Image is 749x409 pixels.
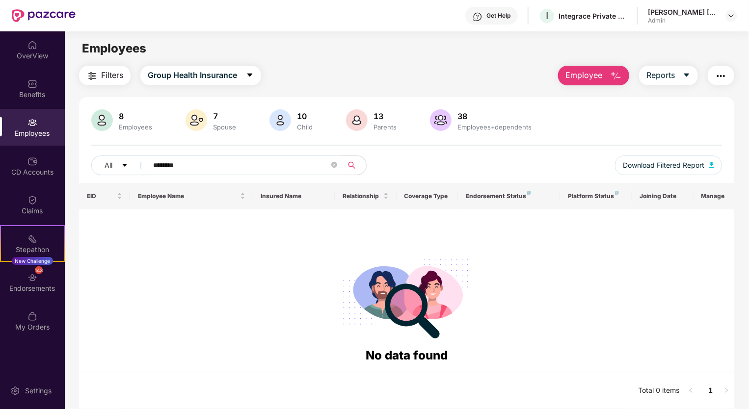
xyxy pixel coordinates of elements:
button: Filters [79,66,131,85]
div: Settings [22,386,54,396]
span: EID [87,192,115,200]
img: svg+xml;base64,PHN2ZyB4bWxucz0iaHR0cDovL3d3dy53My5vcmcvMjAwMC9zdmciIHdpZHRoPSI4IiBoZWlnaHQ9IjgiIH... [615,191,619,195]
img: svg+xml;base64,PHN2ZyB4bWxucz0iaHR0cDovL3d3dy53My5vcmcvMjAwMC9zdmciIHdpZHRoPSI4IiBoZWlnaHQ9IjgiIH... [527,191,531,195]
div: Employees+dependents [455,123,534,131]
div: 38 [455,111,534,121]
span: search [342,161,361,169]
span: caret-down [246,71,254,80]
span: right [723,387,729,393]
img: svg+xml;base64,PHN2ZyBpZD0iQ0RfQWNjb3VudHMiIGRhdGEtbmFtZT0iQ0QgQWNjb3VudHMiIHhtbG5zPSJodHRwOi8vd3... [27,156,37,166]
img: svg+xml;base64,PHN2ZyBpZD0iRHJvcGRvd24tMzJ4MzIiIHhtbG5zPSJodHRwOi8vd3d3LnczLm9yZy8yMDAwL3N2ZyIgd2... [727,12,735,20]
li: 1 [703,383,719,399]
span: Reports [646,69,675,81]
div: Get Help [486,12,510,20]
span: Relationship [343,192,381,200]
img: svg+xml;base64,PHN2ZyB4bWxucz0iaHR0cDovL3d3dy53My5vcmcvMjAwMC9zdmciIHhtbG5zOnhsaW5rPSJodHRwOi8vd3... [346,109,368,131]
div: Stepathon [1,245,64,255]
div: Endorsement Status [466,192,553,200]
img: svg+xml;base64,PHN2ZyB4bWxucz0iaHR0cDovL3d3dy53My5vcmcvMjAwMC9zdmciIHdpZHRoPSIyODgiIGhlaWdodD0iMj... [336,247,478,346]
div: New Challenge [12,257,53,265]
span: Download Filtered Report [623,160,704,171]
div: 8 [117,111,154,121]
li: Previous Page [683,383,699,399]
span: Employees [82,41,146,55]
th: Coverage Type [397,183,458,209]
div: Child [295,123,315,131]
span: close-circle [331,162,337,168]
button: Reportscaret-down [639,66,698,85]
span: close-circle [331,161,337,170]
div: 7 [211,111,238,121]
span: Employee [565,69,602,81]
img: svg+xml;base64,PHN2ZyB4bWxucz0iaHR0cDovL3d3dy53My5vcmcvMjAwMC9zdmciIHdpZHRoPSIyNCIgaGVpZ2h0PSIyNC... [715,70,727,82]
th: Joining Date [632,183,693,209]
span: Filters [101,69,123,81]
span: left [688,387,694,393]
span: I [546,10,548,22]
div: 13 [372,111,399,121]
img: svg+xml;base64,PHN2ZyB4bWxucz0iaHR0cDovL3d3dy53My5vcmcvMjAwMC9zdmciIHdpZHRoPSIyMSIgaGVpZ2h0PSIyMC... [27,234,37,244]
div: Employees [117,123,154,131]
span: All [105,160,112,171]
div: Spouse [211,123,238,131]
button: right [719,383,734,399]
div: Admin [648,17,717,25]
img: svg+xml;base64,PHN2ZyB4bWxucz0iaHR0cDovL3d3dy53My5vcmcvMjAwMC9zdmciIHhtbG5zOnhsaW5rPSJodHRwOi8vd3... [709,162,714,168]
li: Next Page [719,383,734,399]
button: left [683,383,699,399]
th: Employee Name [130,183,253,209]
span: caret-down [121,162,128,170]
img: svg+xml;base64,PHN2ZyB4bWxucz0iaHR0cDovL3d3dy53My5vcmcvMjAwMC9zdmciIHhtbG5zOnhsaW5rPSJodHRwOi8vd3... [91,109,113,131]
div: Parents [372,123,399,131]
button: Download Filtered Report [615,155,722,175]
button: search [342,155,367,175]
img: svg+xml;base64,PHN2ZyB4bWxucz0iaHR0cDovL3d3dy53My5vcmcvMjAwMC9zdmciIHhtbG5zOnhsaW5rPSJodHRwOi8vd3... [430,109,452,131]
img: svg+xml;base64,PHN2ZyBpZD0iU2V0dGluZy0yMHgyMCIgeG1sbnM9Imh0dHA6Ly93d3cudzMub3JnLzIwMDAvc3ZnIiB3aW... [10,386,20,396]
img: svg+xml;base64,PHN2ZyBpZD0iQ2xhaW0iIHhtbG5zPSJodHRwOi8vd3d3LnczLm9yZy8yMDAwL3N2ZyIgd2lkdGg9IjIwIi... [27,195,37,205]
img: svg+xml;base64,PHN2ZyBpZD0iQmVuZWZpdHMiIHhtbG5zPSJodHRwOi8vd3d3LnczLm9yZy8yMDAwL3N2ZyIgd2lkdGg9Ij... [27,79,37,89]
div: Integrace Private Limited [559,11,627,21]
img: svg+xml;base64,PHN2ZyBpZD0iRW5kb3JzZW1lbnRzIiB4bWxucz0iaHR0cDovL3d3dy53My5vcmcvMjAwMC9zdmciIHdpZH... [27,273,37,282]
img: svg+xml;base64,PHN2ZyB4bWxucz0iaHR0cDovL3d3dy53My5vcmcvMjAwMC9zdmciIHhtbG5zOnhsaW5rPSJodHRwOi8vd3... [610,70,622,82]
th: Relationship [335,183,396,209]
img: svg+xml;base64,PHN2ZyB4bWxucz0iaHR0cDovL3d3dy53My5vcmcvMjAwMC9zdmciIHhtbG5zOnhsaW5rPSJodHRwOi8vd3... [269,109,291,131]
img: svg+xml;base64,PHN2ZyBpZD0iSG9tZSIgeG1sbnM9Imh0dHA6Ly93d3cudzMub3JnLzIwMDAvc3ZnIiB3aWR0aD0iMjAiIG... [27,40,37,50]
img: svg+xml;base64,PHN2ZyBpZD0iSGVscC0zMngzMiIgeG1sbnM9Imh0dHA6Ly93d3cudzMub3JnLzIwMDAvc3ZnIiB3aWR0aD... [473,12,482,22]
th: Insured Name [253,183,335,209]
span: caret-down [683,71,691,80]
th: EID [79,183,130,209]
div: [PERSON_NAME] [PERSON_NAME] [648,7,717,17]
img: svg+xml;base64,PHN2ZyBpZD0iTXlfT3JkZXJzIiBkYXRhLW5hbWU9Ik15IE9yZGVycyIgeG1sbnM9Imh0dHA6Ly93d3cudz... [27,311,37,321]
button: Group Health Insurancecaret-down [140,66,261,85]
div: 10 [295,111,315,121]
li: Total 0 items [638,383,679,399]
button: Allcaret-down [91,155,151,175]
span: Group Health Insurance [148,69,237,81]
img: svg+xml;base64,PHN2ZyBpZD0iRW1wbG95ZWVzIiB4bWxucz0iaHR0cDovL3d3dy53My5vcmcvMjAwMC9zdmciIHdpZHRoPS... [27,118,37,128]
div: Platform Status [568,192,624,200]
img: svg+xml;base64,PHN2ZyB4bWxucz0iaHR0cDovL3d3dy53My5vcmcvMjAwMC9zdmciIHdpZHRoPSIyNCIgaGVpZ2h0PSIyNC... [86,70,98,82]
span: Employee Name [138,192,238,200]
div: 143 [35,266,43,274]
th: Manage [694,183,734,209]
img: New Pazcare Logo [12,9,76,22]
button: Employee [558,66,629,85]
img: svg+xml;base64,PHN2ZyB4bWxucz0iaHR0cDovL3d3dy53My5vcmcvMjAwMC9zdmciIHhtbG5zOnhsaW5rPSJodHRwOi8vd3... [186,109,207,131]
span: No data found [366,348,448,362]
a: 1 [703,383,719,398]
